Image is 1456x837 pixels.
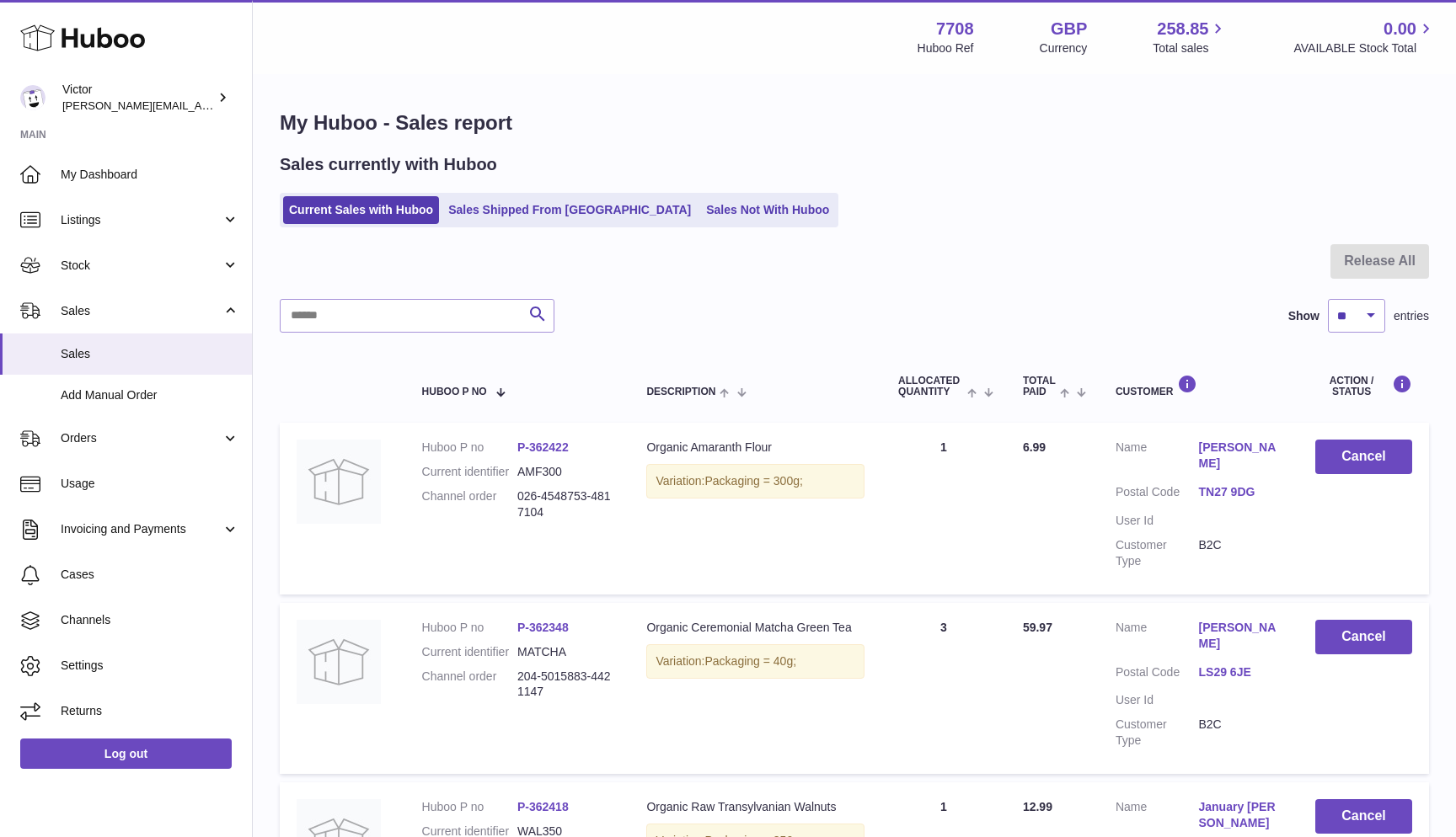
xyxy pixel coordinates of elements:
[646,644,864,679] div: Variation:
[20,85,45,110] img: victor@erbology.co
[1116,799,1199,835] dt: Name
[422,669,517,701] dt: Channel order
[61,658,239,674] span: Settings
[442,196,697,224] a: Sales Shipped From [GEOGRAPHIC_DATA]
[1199,799,1282,831] a: January [PERSON_NAME]
[61,346,239,362] span: Sales
[898,376,963,397] span: ALLOCATED Quantity
[1199,664,1282,680] a: LS29 6JE
[1315,620,1412,654] button: Cancel
[61,430,222,446] span: Orders
[62,82,214,114] div: Victor
[1157,18,1208,40] span: 258.85
[517,621,569,634] a: P-362348
[700,196,835,224] a: Sales Not With Huboo
[1023,621,1052,634] span: 59.97
[422,799,517,815] dt: Huboo P no
[1023,440,1046,454] span: 6.99
[1199,440,1282,472] a: [PERSON_NAME]
[422,387,487,397] span: Huboo P no
[422,488,517,520] dt: Channel order
[1116,664,1199,685] dt: Postal Code
[1288,308,1319,324] label: Show
[1153,18,1228,56] a: 258.85 Total sales
[61,703,239,719] span: Returns
[1023,800,1052,813] span: 12.99
[517,800,569,813] a: P-362418
[517,464,613,480] dd: AMF300
[517,669,613,701] dd: 204-5015883-4421147
[1116,537,1199,569] dt: Customer Type
[517,488,613,520] dd: 026-4548753-4817104
[1293,40,1436,56] span: AVAILABLE Stock Total
[1116,440,1199,476] dt: Name
[61,212,222,228] span: Listings
[1394,308,1429,324] span: entries
[1315,440,1412,474] button: Cancel
[297,620,381,704] img: no-photo.jpg
[1199,537,1282,569] dd: B2C
[936,18,974,40] strong: 7708
[881,423,1006,594] td: 1
[646,620,864,636] div: Organic Ceremonial Matcha Green Tea
[704,654,796,668] span: Packaging = 40g;
[1384,18,1416,40] span: 0.00
[1116,375,1282,397] div: Customer
[61,567,239,583] span: Cases
[422,464,517,480] dt: Current identifier
[422,440,517,456] dt: Huboo P no
[283,196,439,224] a: Current Sales with Huboo
[61,258,222,274] span: Stock
[297,440,381,524] img: no-photo.jpg
[646,387,715,397] span: Description
[280,109,1429,136] h1: My Huboo - Sales report
[1116,513,1199,529] dt: User Id
[1116,692,1199,708] dt: User Id
[1153,40,1228,56] span: Total sales
[61,167,239,183] span: My Dashboard
[280,153,497,176] h2: Sales currently with Huboo
[1040,40,1088,56] div: Currency
[61,521,222,537] span: Invoicing and Payments
[1315,799,1412,834] button: Cancel
[1023,376,1056,397] span: Total paid
[1116,620,1199,656] dt: Name
[1315,375,1412,397] div: Action / Status
[61,303,222,319] span: Sales
[646,799,864,815] div: Organic Raw Transylvanian Walnuts
[1199,717,1282,749] dd: B2C
[61,612,239,628] span: Channels
[704,474,802,488] span: Packaging = 300g;
[517,644,613,660] dd: MATCHA
[422,644,517,660] dt: Current identifier
[1199,620,1282,652] a: [PERSON_NAME]
[517,440,569,454] a: P-362422
[1116,717,1199,749] dt: Customer Type
[62,99,338,112] span: [PERSON_NAME][EMAIL_ADDRESS][DOMAIN_NAME]
[1199,484,1282,500] a: TN27 9DG
[646,440,864,456] div: Organic Amaranth Flour
[881,603,1006,774] td: 3
[61,476,239,492] span: Usage
[61,387,239,403] span: Add Manual Order
[1051,18,1087,40] strong: GBP
[646,464,864,498] div: Variation:
[422,620,517,636] dt: Huboo P no
[1116,484,1199,504] dt: Postal Code
[1293,18,1436,56] a: 0.00 AVAILABLE Stock Total
[918,40,974,56] div: Huboo Ref
[20,738,232,769] a: Log out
